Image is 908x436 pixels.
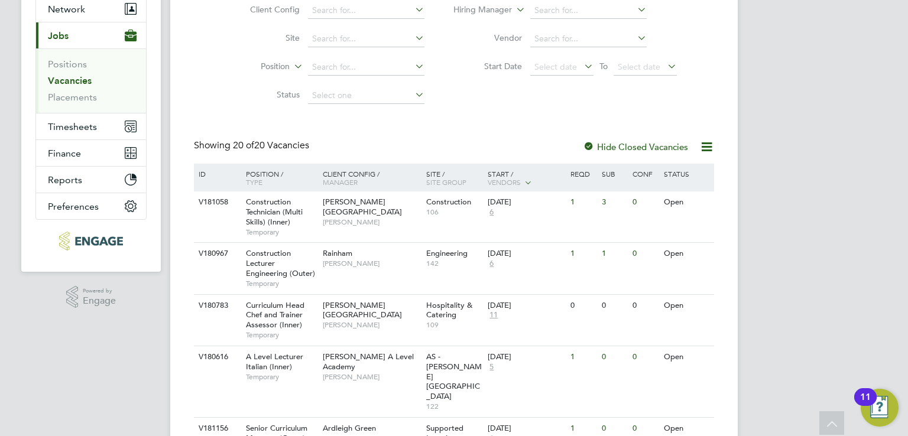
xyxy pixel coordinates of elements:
div: 0 [630,243,660,265]
div: 0 [567,295,598,317]
span: Select date [534,61,577,72]
span: [PERSON_NAME] [323,320,420,330]
div: Status [661,164,712,184]
span: Temporary [246,372,317,382]
div: 0 [630,346,660,368]
span: Hospitality & Catering [426,300,472,320]
span: Temporary [246,330,317,340]
a: Vacancies [48,75,92,86]
input: Select one [308,87,424,104]
label: Vendor [454,32,522,43]
label: Client Config [232,4,300,15]
span: Vendors [488,177,521,187]
div: [DATE] [488,301,565,311]
div: 0 [630,295,660,317]
a: Go to home page [35,232,147,250]
button: Finance [36,140,146,166]
div: [DATE] [488,197,565,207]
span: 122 [426,402,482,411]
div: V180783 [196,295,237,317]
span: [PERSON_NAME] [323,217,420,227]
span: A Level Lecturer Italian (Inner) [246,352,303,372]
span: Powered by [83,286,116,296]
div: Open [661,346,712,368]
button: Timesheets [36,113,146,139]
div: 1 [567,346,598,368]
span: 6 [488,207,495,217]
span: [PERSON_NAME] [323,372,420,382]
span: 11 [488,310,500,320]
div: 0 [630,191,660,213]
div: V180616 [196,346,237,368]
span: To [596,58,611,74]
div: 1 [567,243,598,265]
span: Type [246,177,262,187]
span: 20 Vacancies [233,139,309,151]
button: Open Resource Center, 11 new notifications [861,389,899,427]
span: Construction Technician (Multi Skills) (Inner) [246,197,303,227]
span: 20 of [233,139,254,151]
button: Reports [36,167,146,193]
div: Client Config / [320,164,423,192]
span: [PERSON_NAME][GEOGRAPHIC_DATA] [323,197,402,217]
button: Preferences [36,193,146,219]
span: Site Group [426,177,466,187]
div: [DATE] [488,424,565,434]
div: 1 [567,191,598,213]
div: 0 [599,346,630,368]
div: V180967 [196,243,237,265]
span: Temporary [246,279,317,288]
span: [PERSON_NAME] A Level Academy [323,352,414,372]
label: Status [232,89,300,100]
input: Search for... [308,59,424,76]
span: 142 [426,259,482,268]
label: Hide Closed Vacancies [583,141,688,152]
div: Jobs [36,48,146,113]
div: Reqd [567,164,598,184]
span: 6 [488,259,495,269]
label: Hiring Manager [444,4,512,16]
div: V181058 [196,191,237,213]
div: Open [661,191,712,213]
span: Jobs [48,30,69,41]
span: Rainham [323,248,352,258]
span: Network [48,4,85,15]
button: Jobs [36,22,146,48]
label: Start Date [454,61,522,71]
span: [PERSON_NAME] [323,259,420,268]
span: AS - [PERSON_NAME][GEOGRAPHIC_DATA] [426,352,482,402]
span: 5 [488,362,495,372]
span: Temporary [246,227,317,237]
div: ID [196,164,237,184]
img: morganhunt-logo-retina.png [59,232,122,250]
label: Site [232,32,300,43]
span: Engage [83,296,116,306]
span: [PERSON_NAME][GEOGRAPHIC_DATA] [323,300,402,320]
div: 3 [599,191,630,213]
span: Construction Lecturer Engineering (Outer) [246,248,315,278]
div: Open [661,243,712,265]
div: Start / [485,164,567,193]
div: Showing [194,139,312,152]
div: Conf [630,164,660,184]
div: Position / [237,164,320,192]
span: Preferences [48,201,99,212]
label: Position [222,61,290,73]
a: Placements [48,92,97,103]
div: 0 [599,295,630,317]
div: 11 [860,397,871,412]
input: Search for... [530,31,647,47]
span: 106 [426,207,482,217]
input: Search for... [530,2,647,19]
input: Search for... [308,31,424,47]
a: Positions [48,58,87,70]
span: 109 [426,320,482,330]
div: 1 [599,243,630,265]
input: Search for... [308,2,424,19]
div: Sub [599,164,630,184]
span: Curriculum Head Chef and Trainer Assessor (Inner) [246,300,304,330]
span: Select date [618,61,660,72]
span: Construction [426,197,471,207]
div: [DATE] [488,249,565,259]
div: [DATE] [488,352,565,362]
